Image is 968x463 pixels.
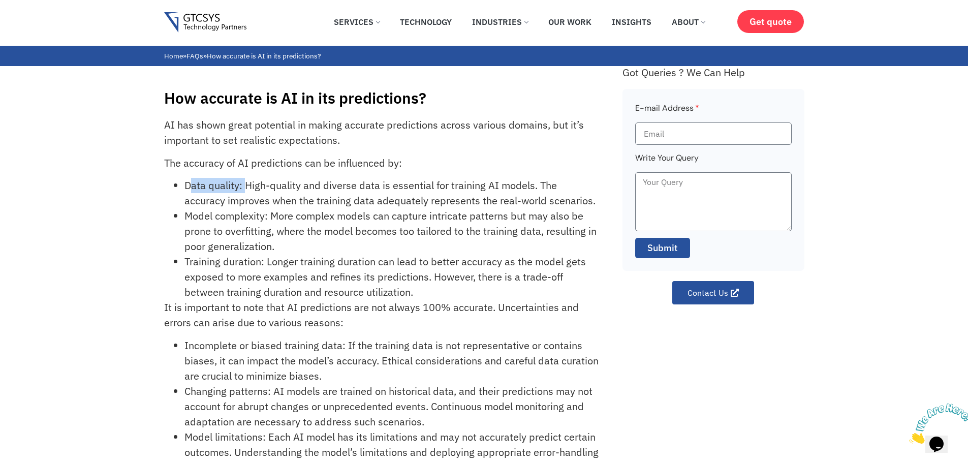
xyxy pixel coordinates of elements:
li: Changing patterns: AI models are trained on historical data, and their predictions may not accoun... [184,384,600,429]
li: Data quality: High-quality and diverse data is essential for training AI models. The accuracy imp... [184,178,600,208]
span: How accurate is AI in its predictions? [207,51,321,60]
img: Chat attention grabber [4,4,67,44]
span: Get quote [750,16,792,27]
label: Write Your Query [635,151,699,172]
input: Email [635,122,792,145]
div: Got Queries ? We Can Help [622,66,804,79]
a: Contact Us [672,281,754,304]
span: Submit [647,241,678,255]
img: Gtcsys logo [164,12,247,33]
form: Faq Form [635,102,792,265]
button: Submit [635,238,690,258]
a: About [664,11,712,33]
li: Model complexity: More complex models can capture intricate patterns but may also be prone to ove... [184,208,600,254]
li: Training duration: Longer training duration can lead to better accuracy as the model gets exposed... [184,254,600,300]
a: Technology [392,11,459,33]
a: Home [164,51,183,60]
h1: How accurate is AI in its predictions? [164,89,612,107]
a: FAQs [186,51,203,60]
iframe: chat widget [905,399,968,448]
span: Contact Us [688,289,728,297]
a: Insights [604,11,659,33]
p: The accuracy of AI predictions can be influenced by: [164,156,600,171]
label: E-mail Address [635,102,699,122]
a: Services [326,11,387,33]
span: » » [164,51,321,60]
a: Industries [464,11,536,33]
p: AI has shown great potential in making accurate predictions across various domains, but it’s impo... [164,117,600,148]
p: It is important to note that AI predictions are not always 100% accurate. Uncertainties and error... [164,300,600,330]
a: Get quote [737,10,804,33]
li: Incomplete or biased training data: If the training data is not representative or contains biases... [184,338,600,384]
a: Our Work [541,11,599,33]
